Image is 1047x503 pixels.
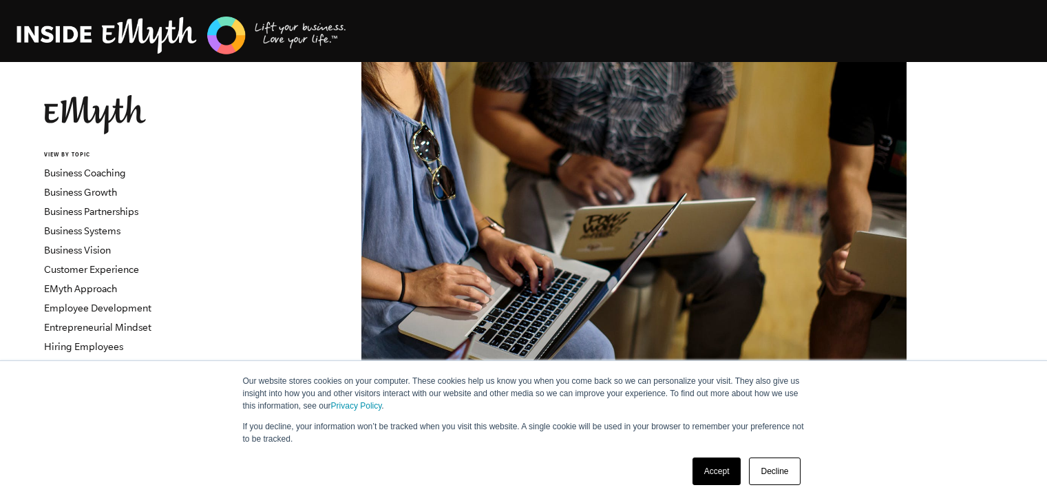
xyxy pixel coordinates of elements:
a: Accept [692,458,741,485]
img: EMyth Business Coaching [17,14,347,57]
img: EMyth [44,95,146,134]
a: Decline [749,458,800,485]
a: Business Systems [44,225,120,236]
a: Business Vision [44,245,111,256]
a: Business Coaching [44,167,126,178]
a: Business Growth [44,187,117,198]
h6: VIEW BY TOPIC [44,151,210,160]
a: Hiring Employees [44,341,123,352]
a: Customer Experience [44,264,139,275]
p: If you decline, your information won’t be tracked when you visit this website. A single cookie wi... [243,420,805,445]
a: Entrepreneurial Mindset [44,322,151,333]
a: Business Partnerships [44,206,138,217]
a: Employee Development [44,302,151,314]
a: Privacy Policy [331,401,382,411]
p: Our website stores cookies on your computer. These cookies help us know you when you come back so... [243,375,805,412]
a: EMyth Approach [44,283,117,294]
